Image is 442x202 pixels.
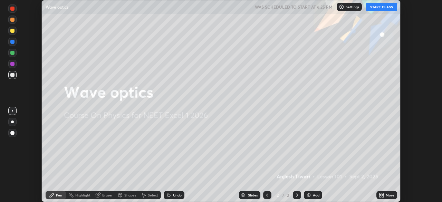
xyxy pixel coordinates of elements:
div: / [282,193,285,197]
div: 2 [286,192,290,198]
img: add-slide-button [306,192,311,198]
img: class-settings-icons [339,4,344,10]
div: Shapes [124,193,136,197]
div: More [386,193,394,197]
div: Add [313,193,319,197]
div: 2 [274,193,281,197]
button: START CLASS [366,3,397,11]
p: Wave optics [46,4,68,10]
p: Settings [346,5,359,9]
div: Highlight [75,193,90,197]
div: Undo [173,193,182,197]
div: Pen [56,193,62,197]
div: Select [148,193,158,197]
div: Slides [248,193,258,197]
div: Eraser [102,193,113,197]
h5: WAS SCHEDULED TO START AT 6:25 PM [255,4,333,10]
